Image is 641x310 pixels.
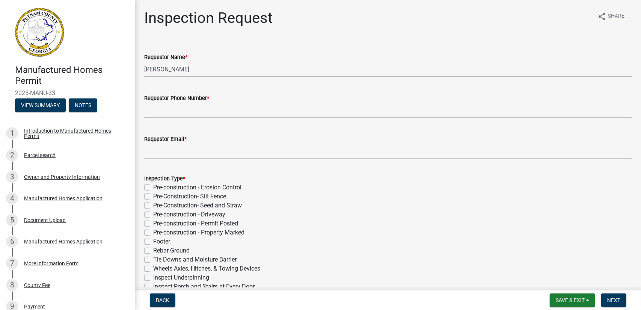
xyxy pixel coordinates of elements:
div: 3 [6,171,18,183]
button: Notes [69,98,97,112]
div: County Fee [24,283,50,288]
div: 8 [6,279,18,291]
label: Requestor Phone Number [144,96,209,101]
label: Rebar Ground [153,246,190,255]
wm-modal-confirm: Notes [69,103,97,109]
label: Inspection Type [144,176,185,181]
label: Footer [153,237,170,246]
button: Save & Exit [550,293,595,307]
div: Document Upload [24,218,66,223]
span: 2025-MANU-33 [15,89,120,97]
img: Putnam County, Georgia [15,8,64,57]
label: Pre-Construction- Silt Fence [153,192,226,201]
button: Next [601,293,626,307]
label: Pre-construction - Permit Posted [153,219,238,228]
div: More Information Form [24,261,78,266]
span: Save & Exit [556,297,585,303]
div: 5 [6,214,18,226]
wm-modal-confirm: Summary [15,103,66,109]
label: Wheels Axles, Hitches, & Towing Devices [153,264,260,273]
i: share [597,12,606,21]
h1: Inspection Request [144,9,273,27]
div: Owner and Property Information [24,174,100,180]
label: Pre-construction - Driveway [153,210,225,219]
div: Parcel search [24,153,56,158]
button: Back [150,293,175,307]
div: 6 [6,236,18,248]
h4: Manufactured Homes Permit [15,65,129,86]
label: Requestor Email [144,137,187,142]
label: Pre-construction - Erosion Control [153,183,241,192]
label: Inspect Porch and Stairs at Every Door [153,282,255,291]
div: Payment [24,304,45,309]
div: Manufactured Homes Application [24,196,103,201]
div: 7 [6,257,18,269]
div: 1 [6,127,18,139]
label: Pre-Construction- Seed and Straw [153,201,242,210]
label: Inspect Underpinning [153,273,209,282]
label: Requestor Name [144,55,187,60]
div: 4 [6,192,18,204]
span: Next [607,297,620,303]
button: View Summary [15,98,66,112]
div: 2 [6,149,18,161]
span: Back [156,297,169,303]
label: Pre-construction - Property Marked [153,228,244,237]
div: Introduction to Manufactured Homes Permit [24,128,123,139]
div: Manufactured Homes Application [24,239,103,244]
span: Share [608,12,624,21]
button: shareShare [591,9,630,24]
label: Tie Downs and Moisture Barrier [153,255,237,264]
